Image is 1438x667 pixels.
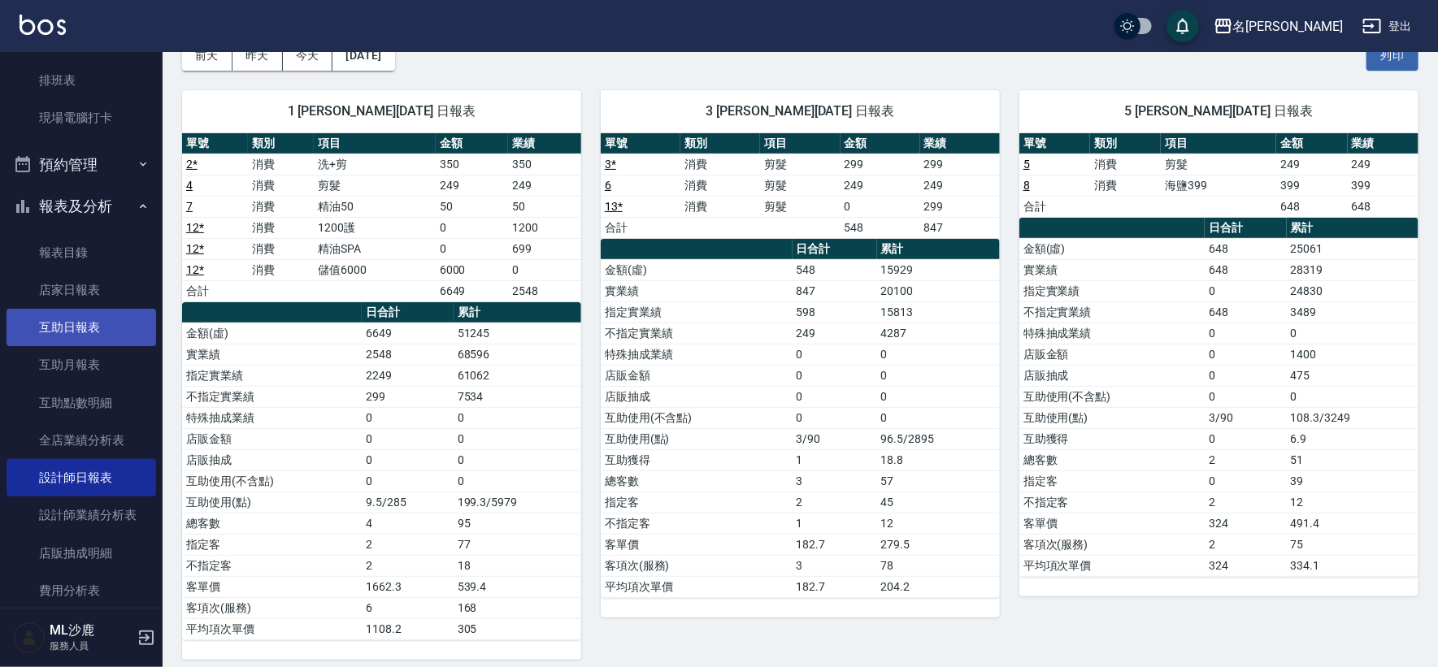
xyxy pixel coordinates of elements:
td: 合計 [1019,196,1090,217]
td: 7534 [454,386,581,407]
th: 單號 [182,133,248,154]
td: 249 [436,175,509,196]
td: 消費 [248,175,314,196]
td: 249 [841,175,920,196]
button: save [1166,10,1199,42]
h5: ML沙鹿 [50,622,133,639]
td: 2548 [508,280,581,301]
td: 3 [793,555,877,576]
td: 不指定實業績 [1019,301,1205,323]
img: Logo [20,15,66,35]
button: 前天 [182,41,232,71]
td: 平均項次單價 [601,576,793,597]
td: 指定客 [601,492,793,513]
td: 0 [793,407,877,428]
td: 68596 [454,344,581,365]
td: 金額(虛) [182,323,362,344]
td: 50 [436,196,509,217]
td: 350 [508,154,581,175]
td: 50 [508,196,581,217]
td: 51245 [454,323,581,344]
td: 3/90 [793,428,877,449]
td: 0 [454,428,581,449]
td: 847 [793,280,877,301]
td: 77 [454,534,581,555]
td: 總客數 [601,470,793,492]
td: 指定客 [182,534,362,555]
td: 消費 [248,259,314,280]
td: 108.3/3249 [1287,407,1418,428]
td: 互助獲得 [1019,428,1205,449]
td: 0 [436,238,509,259]
td: 18 [454,555,581,576]
td: 平均項次單價 [182,618,362,639]
td: 消費 [680,196,760,217]
td: 互助獲得 [601,449,793,470]
td: 0 [362,428,453,449]
td: 金額(虛) [1019,238,1205,259]
td: 4 [362,513,453,534]
td: 249 [508,175,581,196]
td: 2 [1205,449,1287,470]
td: 847 [920,217,1000,238]
td: 78 [877,555,1000,576]
td: 699 [508,238,581,259]
td: 20100 [877,280,1000,301]
td: 25061 [1287,238,1418,259]
td: 不指定客 [601,513,793,534]
td: 2 [793,492,877,513]
td: 491.4 [1287,513,1418,534]
td: 399 [1348,175,1418,196]
th: 日合計 [1205,218,1287,239]
td: 客項次(服務) [601,555,793,576]
button: 列印 [1366,41,1418,71]
table: a dense table [182,302,581,640]
td: 15813 [877,301,1000,323]
td: 0 [362,449,453,470]
td: 648 [1205,301,1287,323]
td: 剪髮 [760,175,840,196]
td: 0 [1287,386,1418,407]
td: 店販抽成 [601,386,793,407]
td: 95 [454,513,581,534]
td: 總客數 [1019,449,1205,470]
td: 299 [920,196,1000,217]
td: 6000 [436,259,509,280]
td: 0 [508,259,581,280]
button: [DATE] [332,41,394,71]
td: 249 [793,323,877,344]
td: 實業績 [601,280,793,301]
button: 昨天 [232,41,283,71]
td: 4287 [877,323,1000,344]
td: 199.3/5979 [454,492,581,513]
td: 不指定實業績 [601,323,793,344]
td: 1108.2 [362,618,453,639]
td: 互助使用(點) [182,492,362,513]
td: 合計 [601,217,680,238]
td: 0 [1205,386,1287,407]
td: 299 [841,154,920,175]
td: 不指定客 [182,555,362,576]
td: 598 [793,301,877,323]
td: 消費 [680,154,760,175]
th: 累計 [454,302,581,323]
td: 1400 [1287,344,1418,365]
td: 299 [362,386,453,407]
td: 2 [1205,492,1287,513]
button: 今天 [283,41,333,71]
td: 24830 [1287,280,1418,301]
img: Person [13,622,46,654]
td: 0 [1205,428,1287,449]
td: 店販金額 [182,428,362,449]
th: 金額 [1276,133,1347,154]
td: 精油50 [314,196,435,217]
td: 57 [877,470,1000,492]
td: 0 [877,407,1000,428]
table: a dense table [1019,133,1418,218]
td: 28319 [1287,259,1418,280]
td: 0 [1205,344,1287,365]
td: 350 [436,154,509,175]
th: 金額 [436,133,509,154]
td: 1662.3 [362,576,453,597]
a: 6 [605,179,611,192]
